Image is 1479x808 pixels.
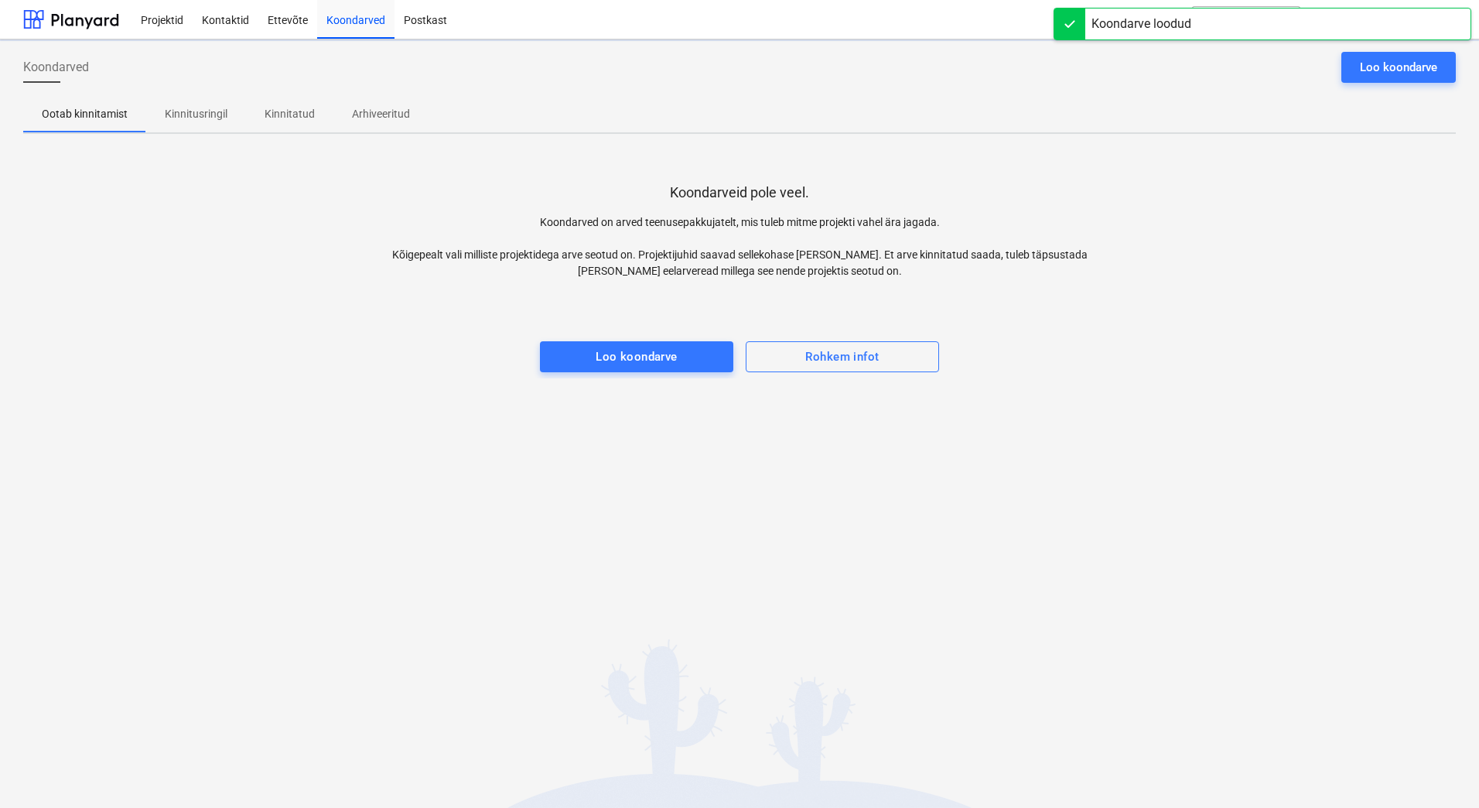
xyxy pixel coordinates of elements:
p: Ootab kinnitamist [42,106,128,122]
div: Loo koondarve [596,347,678,367]
button: Loo koondarve [1341,52,1456,83]
p: Kinnitatud [265,106,315,122]
div: Loo koondarve [1360,57,1437,77]
div: Rohkem infot [805,347,879,367]
button: Rohkem infot [746,341,939,372]
p: Koondarved on arved teenusepakkujatelt, mis tuleb mitme projekti vahel ära jagada. Kõigepealt val... [381,214,1098,279]
div: Koondarve loodud [1091,15,1191,33]
p: Kinnitusringil [165,106,227,122]
p: Arhiveeritud [352,106,410,122]
button: Loo koondarve [540,341,733,372]
iframe: Chat Widget [1402,734,1479,808]
span: Koondarved [23,58,89,77]
p: Koondarveid pole veel. [670,183,809,202]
